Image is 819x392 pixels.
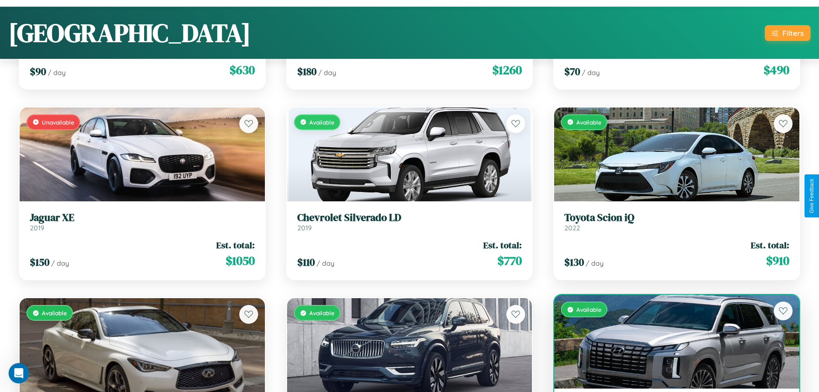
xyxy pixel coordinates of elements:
span: / day [51,259,69,267]
span: $ 150 [30,255,49,269]
span: $ 180 [297,64,317,78]
span: $ 130 [564,255,584,269]
iframe: Intercom live chat [9,363,29,383]
span: Available [42,309,67,317]
span: 2022 [564,224,580,232]
span: Est. total: [483,239,522,251]
span: 2019 [297,224,312,232]
span: $ 110 [297,255,315,269]
span: Est. total: [751,239,789,251]
button: Filters [765,25,810,41]
span: Available [576,306,601,313]
span: $ 490 [764,61,789,78]
span: $ 770 [497,252,522,269]
h3: Jaguar XE [30,212,255,224]
div: Filters [782,29,804,38]
span: $ 630 [229,61,255,78]
span: / day [582,68,600,77]
a: Chevrolet Silverado LD2019 [297,212,522,232]
span: Unavailable [42,119,74,126]
a: Toyota Scion iQ2022 [564,212,789,232]
span: / day [48,68,66,77]
span: / day [317,259,334,267]
a: Jaguar XE2019 [30,212,255,232]
span: $ 1050 [226,252,255,269]
span: $ 90 [30,64,46,78]
span: / day [318,68,336,77]
span: 2019 [30,224,44,232]
span: / day [586,259,604,267]
span: Available [309,119,334,126]
h1: [GEOGRAPHIC_DATA] [9,15,251,50]
span: $ 1260 [492,61,522,78]
span: Est. total: [216,239,255,251]
span: Available [309,309,334,317]
h3: Chevrolet Silverado LD [297,212,522,224]
h3: Toyota Scion iQ [564,212,789,224]
div: Give Feedback [809,179,815,213]
span: $ 70 [564,64,580,78]
span: Available [576,119,601,126]
span: $ 910 [766,252,789,269]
